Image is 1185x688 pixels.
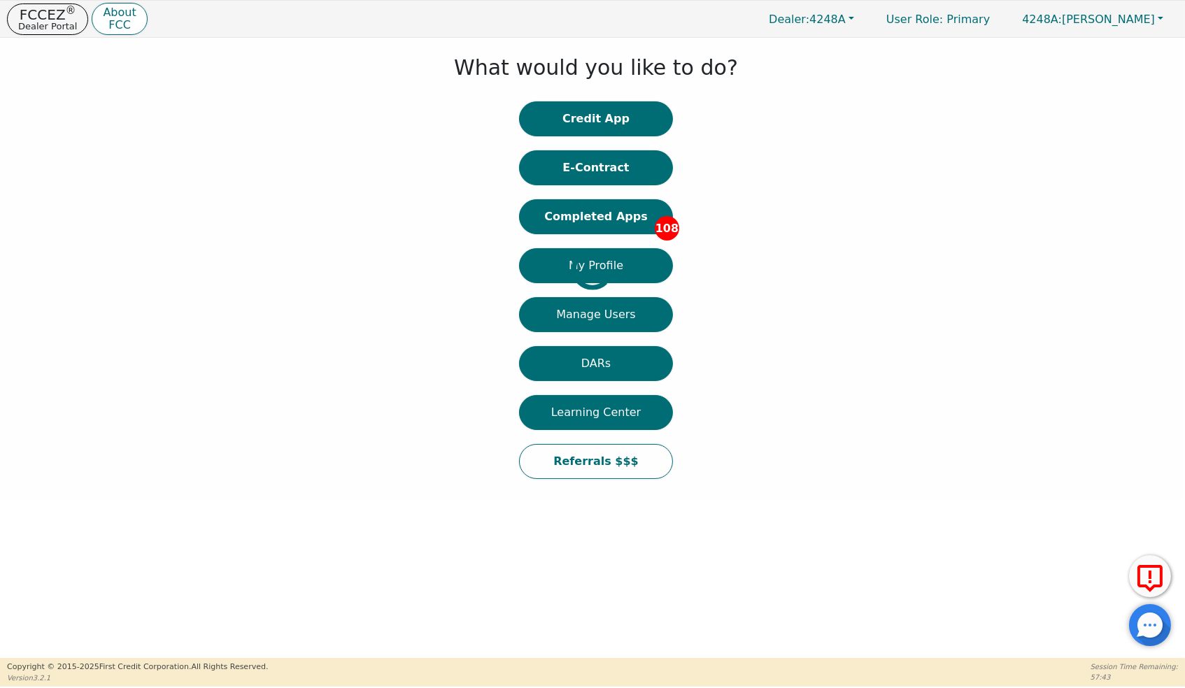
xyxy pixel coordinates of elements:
[1022,13,1155,26] span: [PERSON_NAME]
[872,6,1004,33] p: Primary
[1129,555,1171,597] button: Report Error to FCC
[103,7,136,18] p: About
[886,13,943,26] span: User Role :
[18,8,77,22] p: FCCEZ
[7,673,268,683] p: Version 3.2.1
[7,661,268,673] p: Copyright © 2015- 2025 First Credit Corporation.
[754,8,869,30] button: Dealer:4248A
[103,20,136,31] p: FCC
[1091,661,1178,672] p: Session Time Remaining:
[7,3,88,35] button: FCCEZ®Dealer Portal
[1007,8,1178,30] button: 4248A:[PERSON_NAME]
[18,22,77,31] p: Dealer Portal
[769,13,809,26] span: Dealer:
[191,662,268,671] span: All Rights Reserved.
[1091,672,1178,682] p: 57:43
[872,6,1004,33] a: User Role: Primary
[769,13,846,26] span: 4248A
[92,3,147,36] button: AboutFCC
[66,4,76,17] sup: ®
[1022,13,1062,26] span: 4248A:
